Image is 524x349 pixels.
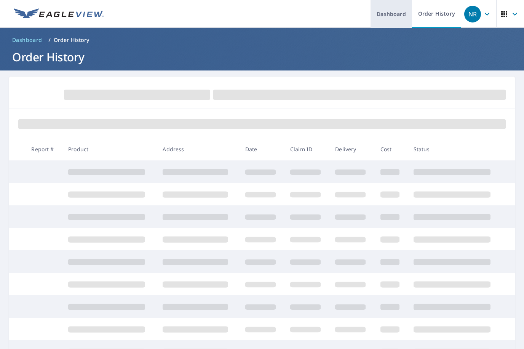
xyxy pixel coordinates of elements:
[9,49,515,65] h1: Order History
[157,138,239,160] th: Address
[62,138,157,160] th: Product
[9,34,515,46] nav: breadcrumb
[239,138,284,160] th: Date
[374,138,407,160] th: Cost
[464,6,481,22] div: NR
[9,34,45,46] a: Dashboard
[284,138,329,160] th: Claim ID
[54,36,89,44] p: Order History
[14,8,104,20] img: EV Logo
[407,138,502,160] th: Status
[329,138,374,160] th: Delivery
[12,36,42,44] span: Dashboard
[48,35,51,45] li: /
[25,138,62,160] th: Report #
